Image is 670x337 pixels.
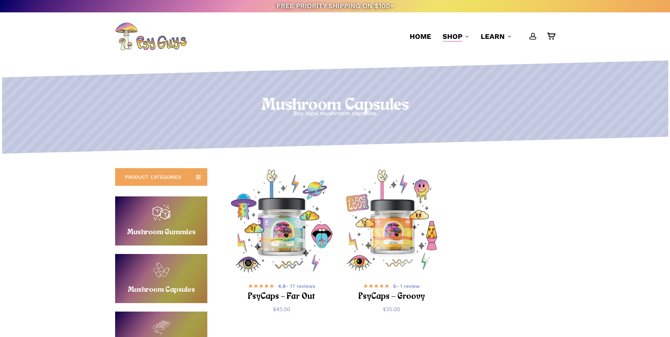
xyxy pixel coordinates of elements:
[404,12,555,60] nav: Main Menu
[278,283,315,290] span: - 17 reviews
[383,306,400,313] bdi: 35.00
[273,306,276,313] span: $
[393,283,396,289] b: 5
[239,282,325,300] a: 4.9- 17 reviews PsyCaps – Far Out
[230,170,333,273] img: Psychedelic mushroom capsules with colorful illustrations.
[349,282,435,300] a: 5- 1 review PsyCaps – Groovy
[481,31,512,41] a: Learn
[410,31,431,41] a: Home
[230,170,333,273] a: PsyCaps - Far Out
[239,290,325,303] h2: PsyCaps – Far Out
[410,32,431,41] span: Home
[481,32,505,41] span: Learn
[383,306,386,313] span: $
[547,32,555,40] a: Cart
[278,283,286,289] b: 4.9
[443,31,469,41] a: Shop
[393,283,420,290] span: - 1 review
[349,290,435,303] h2: PsyCaps – Groovy
[340,170,444,273] a: PsyCaps - Groovy
[273,306,290,313] bdi: 45.00
[340,170,444,273] img: Psychedelic mushroom capsules with colorful retro design.
[125,173,181,181] span: PRODUCT CATEGORIES
[115,168,207,186] a: PRODUCT CATEGORIES
[115,22,186,51] img: PsyGuys
[443,32,462,41] span: Shop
